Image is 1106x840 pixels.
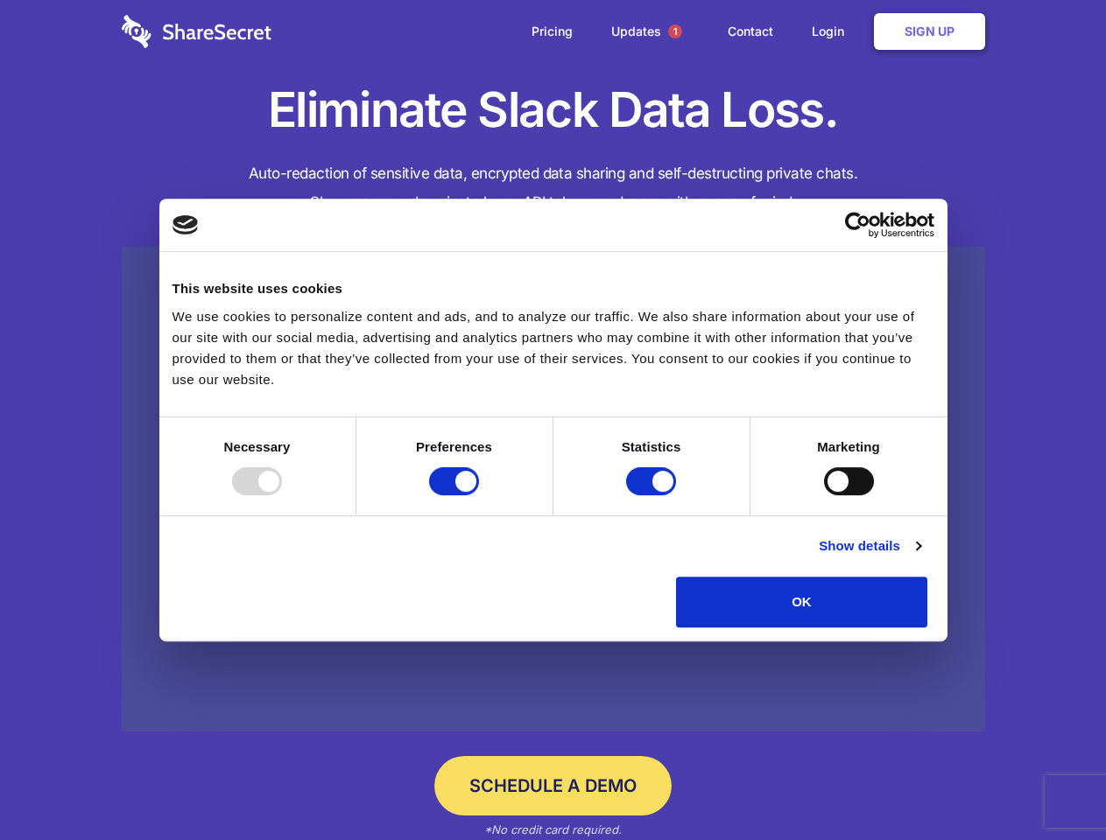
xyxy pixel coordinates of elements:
strong: Necessary [224,439,291,454]
h1: Eliminate Slack Data Loss. [122,79,985,142]
a: Schedule a Demo [434,756,672,815]
a: Sign Up [874,13,985,50]
span: 1 [668,24,682,38]
strong: Statistics [622,439,681,454]
a: Usercentrics Cookiebot - opens in a new window [781,212,934,238]
img: logo-wordmark-white-trans-d4663122ce5f474addd5e946df7df03e33cb6a1c49d2221995e7729f52c070b2.svg [122,15,271,48]
a: Show details [819,535,920,556]
strong: Marketing [817,439,880,454]
a: Pricing [514,4,590,59]
a: Contact [710,4,791,59]
a: Login [794,4,870,59]
strong: Preferences [416,439,492,454]
div: This website uses cookies [173,278,934,299]
h4: Auto-redaction of sensitive data, encrypted data sharing and self-destructing private chats. Shar... [122,159,985,217]
em: *No credit card required. [484,822,622,836]
button: OK [676,577,927,627]
img: logo [173,215,199,234]
div: We use cookies to personalize content and ads, and to analyze our traffic. We also share informat... [173,306,934,390]
a: Wistia video thumbnail [122,247,985,732]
